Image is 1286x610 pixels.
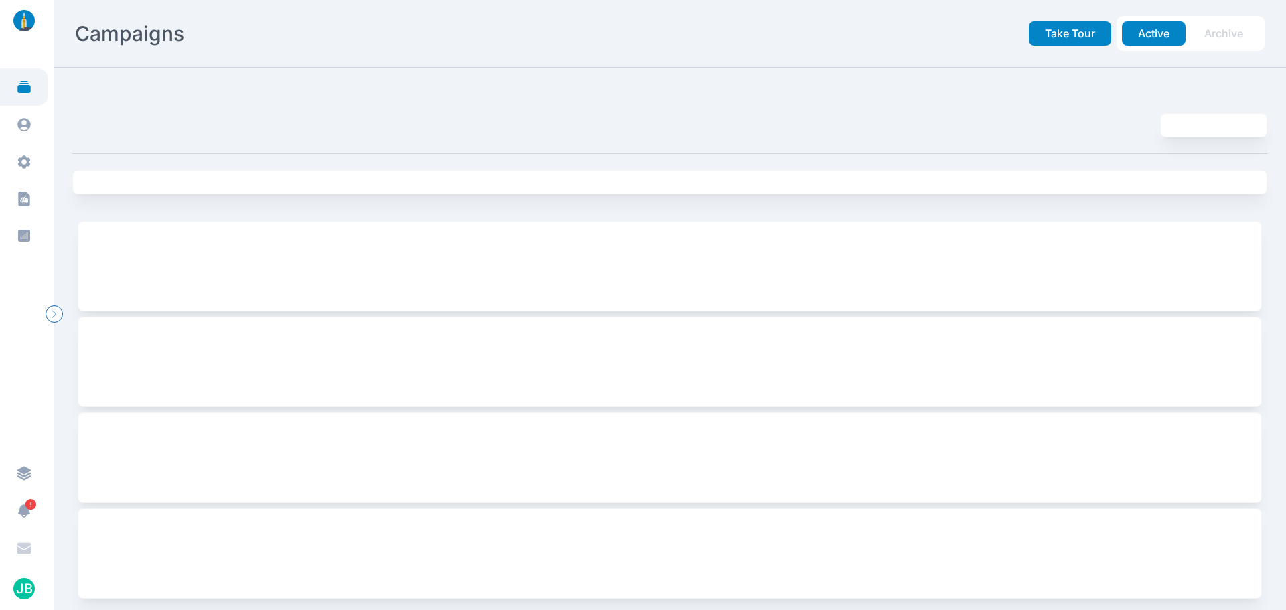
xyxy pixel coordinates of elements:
[1029,21,1111,46] button: Take Tour
[75,21,184,46] h2: Campaigns
[8,10,40,31] img: linklaunch_small.2ae18699.png
[1188,21,1259,46] button: Archive
[1122,21,1186,46] button: Active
